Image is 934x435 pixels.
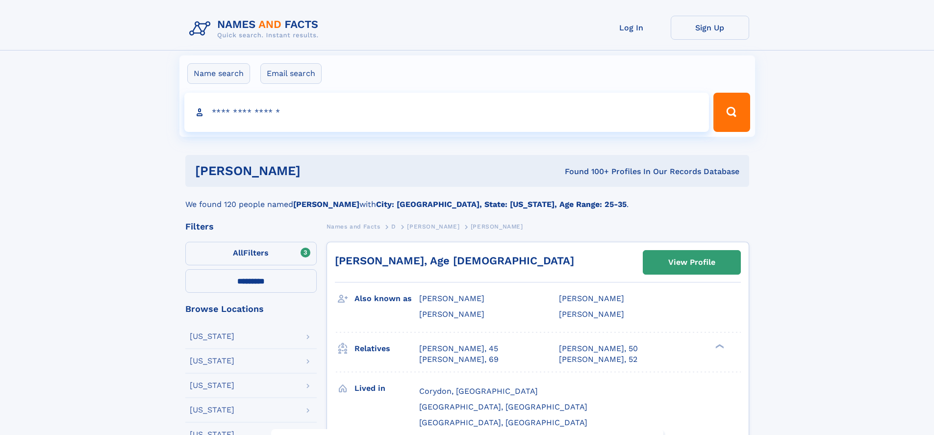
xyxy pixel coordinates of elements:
[195,165,433,177] h1: [PERSON_NAME]
[391,220,396,232] a: D
[419,354,499,365] a: [PERSON_NAME], 69
[592,16,671,40] a: Log In
[559,343,638,354] a: [PERSON_NAME], 50
[419,309,484,319] span: [PERSON_NAME]
[233,248,243,257] span: All
[471,223,523,230] span: [PERSON_NAME]
[187,63,250,84] label: Name search
[190,357,234,365] div: [US_STATE]
[293,200,359,209] b: [PERSON_NAME]
[407,223,459,230] span: [PERSON_NAME]
[354,380,419,397] h3: Lived in
[327,220,380,232] a: Names and Facts
[185,222,317,231] div: Filters
[432,166,739,177] div: Found 100+ Profiles In Our Records Database
[713,343,725,349] div: ❯
[185,16,327,42] img: Logo Names and Facts
[184,93,709,132] input: search input
[419,418,587,427] span: [GEOGRAPHIC_DATA], [GEOGRAPHIC_DATA]
[354,340,419,357] h3: Relatives
[643,251,740,274] a: View Profile
[190,333,234,340] div: [US_STATE]
[419,343,498,354] a: [PERSON_NAME], 45
[185,242,317,265] label: Filters
[190,382,234,389] div: [US_STATE]
[190,406,234,414] div: [US_STATE]
[260,63,322,84] label: Email search
[419,402,587,411] span: [GEOGRAPHIC_DATA], [GEOGRAPHIC_DATA]
[185,305,317,313] div: Browse Locations
[559,294,624,303] span: [PERSON_NAME]
[391,223,396,230] span: D
[335,255,574,267] a: [PERSON_NAME], Age [DEMOGRAPHIC_DATA]
[354,290,419,307] h3: Also known as
[668,251,715,274] div: View Profile
[559,309,624,319] span: [PERSON_NAME]
[407,220,459,232] a: [PERSON_NAME]
[671,16,749,40] a: Sign Up
[185,187,749,210] div: We found 120 people named with .
[713,93,750,132] button: Search Button
[419,294,484,303] span: [PERSON_NAME]
[419,386,538,396] span: Corydon, [GEOGRAPHIC_DATA]
[376,200,627,209] b: City: [GEOGRAPHIC_DATA], State: [US_STATE], Age Range: 25-35
[559,354,637,365] a: [PERSON_NAME], 52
